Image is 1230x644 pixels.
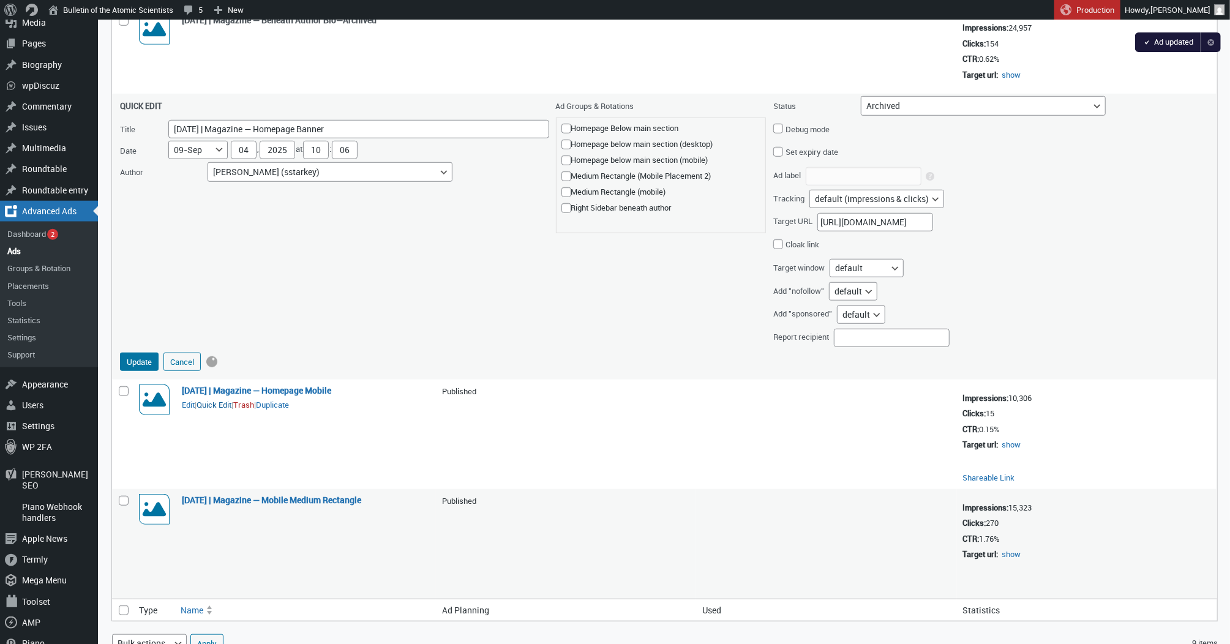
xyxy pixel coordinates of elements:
img: Image Ad [139,494,170,525]
label: Set expiry date [773,142,838,162]
strong: CTR: [963,424,980,435]
button: Update [120,353,159,371]
label: Medium Rectangle (mobile) [560,184,666,200]
a: show [1002,549,1021,560]
label: Right Sidebar beneath author [560,200,672,215]
li: 154 [963,38,1211,50]
p: Published [442,495,476,507]
li: 10,306 [963,392,1211,405]
strong: [DATE] | Magazine — Beneath Author Bio — [182,14,430,26]
input: Set expiry date [773,147,783,157]
span: | [233,399,256,410]
p: Published [442,386,476,398]
span: Status [773,96,853,116]
button: Quick edit “Sept. 2025 | Magazine — Homepage Mobile” inline [197,399,231,410]
a: “Sept. 2025 | Magazine — Mobile Medium Rectangle” (Edit) [182,494,361,506]
a: show [1002,439,1021,450]
label: Cloak link [773,234,819,255]
div: , at : [168,141,549,159]
span: Ad label [773,165,805,185]
strong: Impressions: [963,502,1009,513]
li: 270 [963,517,1211,530]
span: Name [181,604,203,616]
span: Date [120,145,137,156]
img: Image Ad [139,384,170,415]
a: Name Sort ascending. [176,599,436,621]
span: Target URL [773,211,817,231]
strong: Impressions: [963,392,1009,403]
li: 15,323 [963,502,1211,514]
input: Homepage Below main section [561,124,571,133]
span: Target window [773,258,829,278]
label: Homepage Below main section [560,120,679,136]
legend: Quick Edit [120,94,162,118]
span: Title [120,119,168,140]
button: Cancel [163,353,201,371]
select: Status [861,96,1106,116]
input: Year [260,141,295,159]
input: Homepage below main section (desktop) [561,140,571,149]
select: Tracking [809,190,944,208]
a: Edit “Sept. 2025 | Magazine — Homepage Mobile” [182,399,195,411]
img: Image Ad [139,14,170,45]
th: Ad Planning [436,599,696,621]
li: 0.15% [963,424,1211,436]
strong: Clicks: [963,38,986,49]
a: show [1002,69,1021,80]
input: Ad label [806,167,921,185]
strong: Target url: [963,439,999,450]
input: Title [168,120,549,138]
span: Add "sponsored" [773,304,836,324]
span: | [182,399,197,410]
a: Duplicate [256,399,289,411]
th: Type [133,599,176,621]
th: Statistics [957,599,1217,621]
strong: Target url: [963,69,999,80]
span: [PERSON_NAME] [1150,4,1210,15]
span: Archived [343,14,377,26]
input: Target URL [817,213,933,231]
input: Medium Rectangle (mobile) [561,187,571,197]
label: Homepage below main section (mobile) [560,152,708,168]
input: Medium Rectangle (Mobile Placement 2) [561,171,571,181]
select: Month [168,141,228,159]
span: Add "nofollow" [773,281,828,301]
label: Debug mode [773,119,830,140]
strong: CTR: [963,533,980,544]
span: 2 [51,230,54,239]
input: Homepage below main section (mobile) [561,155,571,165]
strong: Clicks: [963,517,986,528]
input: Day [231,141,257,159]
li: 1.76% [963,533,1211,545]
select: Target window [830,259,904,277]
select: Author [208,162,452,182]
li: 15 [963,408,1211,420]
strong: Impressions: [963,22,1009,33]
li: 24,957 [963,22,1211,34]
a: Move “Sept. 2025 | Magazine — Homepage Mobile” to the Trash [233,399,254,411]
strong: Target url: [963,549,999,560]
span: Ad Groups & Rotations [556,96,767,116]
span: | [197,399,233,410]
input: Right Sidebar beneath author [561,203,571,213]
a: Shareable Link [963,472,1015,483]
select: Add "nofollow" [829,282,877,301]
span: Tracking [773,189,809,209]
input: Report recipient [834,329,950,347]
input: Hour [303,141,329,159]
span: Report recipient [773,327,833,347]
label: Homepage below main section (desktop) [560,136,713,152]
span: Author [120,162,168,182]
p: Ad updated [1142,36,1193,48]
select: Add "sponsored" [837,305,885,324]
strong: Clicks: [963,408,986,419]
input: Cloak link [773,239,783,249]
input: Debug mode [773,124,783,133]
th: Used [696,599,956,621]
input: Minute [332,141,358,159]
a: “Sept. 2025 | Magazine — Homepage Mobile” (Edit) [182,384,331,396]
li: 0.62% [963,53,1211,66]
label: Medium Rectangle (Mobile Placement 2) [560,168,711,184]
strong: CTR: [963,53,980,64]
